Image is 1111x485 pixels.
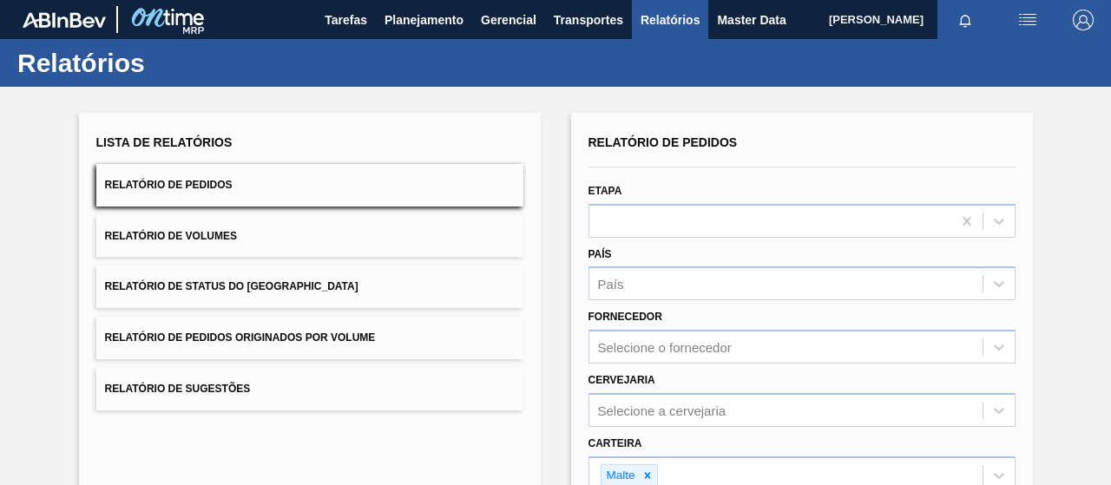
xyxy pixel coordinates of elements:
[105,179,233,191] span: Relatório de Pedidos
[105,331,376,344] span: Relatório de Pedidos Originados por Volume
[1017,10,1038,30] img: userActions
[588,374,655,386] label: Cervejaria
[96,215,523,258] button: Relatório de Volumes
[23,12,106,28] img: TNhmsLtSVTkK8tSr43FrP2fwEKptu5GPRR3wAAAABJRU5ErkJggg==
[588,135,738,149] span: Relatório de Pedidos
[588,437,642,449] label: Carteira
[325,10,367,30] span: Tarefas
[105,230,237,242] span: Relatório de Volumes
[588,248,612,260] label: País
[937,8,993,32] button: Notificações
[385,10,463,30] span: Planejamento
[105,383,251,395] span: Relatório de Sugestões
[717,10,786,30] span: Master Data
[598,340,732,355] div: Selecione o fornecedor
[598,403,726,417] div: Selecione a cervejaria
[598,277,624,292] div: País
[96,368,523,410] button: Relatório de Sugestões
[588,185,622,197] label: Etapa
[17,53,325,73] h1: Relatórios
[481,10,536,30] span: Gerencial
[1073,10,1094,30] img: Logout
[554,10,623,30] span: Transportes
[96,135,233,149] span: Lista de Relatórios
[96,317,523,359] button: Relatório de Pedidos Originados por Volume
[641,10,700,30] span: Relatórios
[588,311,662,323] label: Fornecedor
[96,164,523,206] button: Relatório de Pedidos
[96,265,523,308] button: Relatório de Status do [GEOGRAPHIC_DATA]
[105,280,358,292] span: Relatório de Status do [GEOGRAPHIC_DATA]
